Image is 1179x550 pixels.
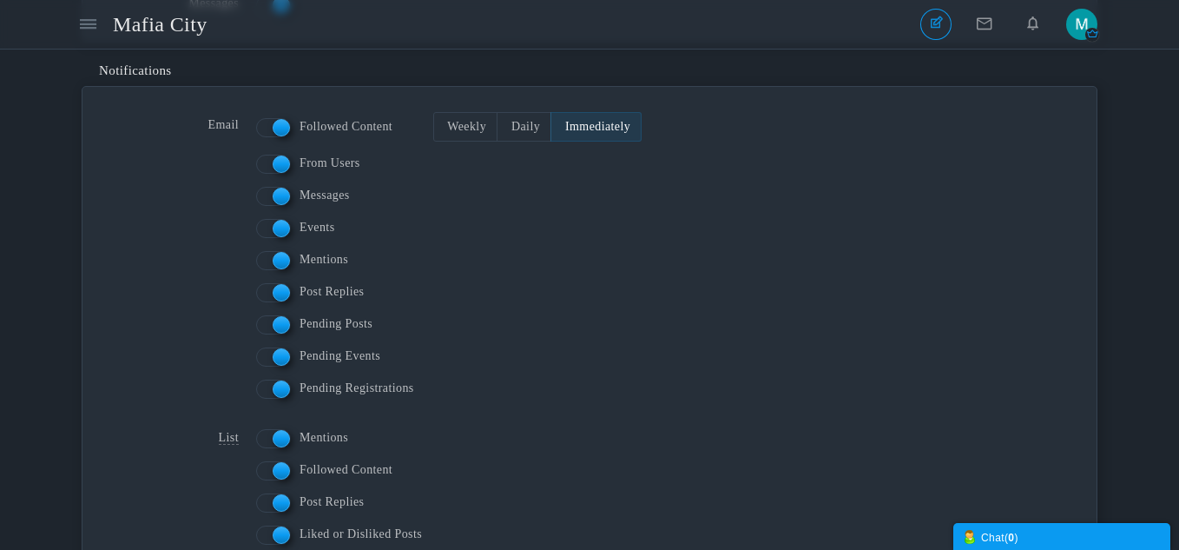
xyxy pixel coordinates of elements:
span: Liked or Disliked Posts [300,526,422,543]
span: Pending Events [300,348,380,365]
span: Mentions [300,429,348,447]
span: Pending Posts [300,315,372,333]
span: From Users [300,155,360,172]
span: Daily [511,120,540,133]
span: List [219,431,239,445]
span: Weekly [447,120,486,133]
span: Events [300,219,335,236]
span: Post Replies [300,283,364,301]
span: Followed Content [300,118,392,136]
div: Chat [962,527,1162,546]
span: Immediately [565,120,630,133]
img: xorzJAAAABklEQVQDALWXyAaO0oPAAAAAAElFTkSuQmCC [1066,9,1097,40]
span: Followed Content [300,461,392,479]
span: Post Replies [300,494,364,511]
strong: 0 [1008,532,1014,544]
span: Email [208,118,239,131]
span: ( ) [1004,532,1018,544]
span: Pending Registrations [300,380,414,397]
a: Mafia City [113,4,221,44]
span: Messages [300,187,350,204]
div: Notifications [82,56,1097,86]
span: Mentions [300,251,348,268]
